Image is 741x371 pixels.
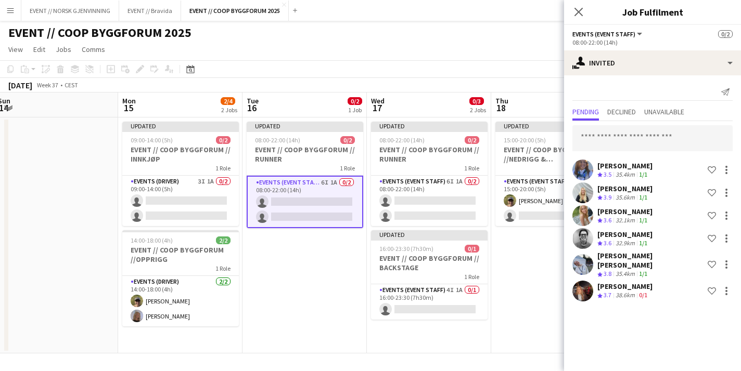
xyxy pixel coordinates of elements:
span: 0/2 [216,136,231,144]
span: 2/4 [221,97,235,105]
span: 08:00-22:00 (14h) [255,136,300,144]
div: [PERSON_NAME] [597,184,653,193]
app-skills-label: 1/1 [639,193,647,201]
div: 35.6km [614,193,637,202]
div: Updated [247,122,363,130]
app-skills-label: 1/1 [639,239,647,247]
span: 17 [369,102,385,114]
h3: EVENT // COOP BYGGFORUM // INNKJØP [122,145,239,164]
span: 0/2 [465,136,479,144]
div: Updated [495,122,612,130]
span: Comms [82,45,105,54]
span: Declined [607,108,636,115]
div: Updated [371,122,488,130]
span: 3.8 [604,270,611,277]
span: 1 Role [464,273,479,281]
h3: EVENT // COOP BYGGFORUM // RUNNER [247,145,363,164]
div: [PERSON_NAME] [PERSON_NAME] [597,251,704,270]
app-card-role: Events (Event Staff)4I1A0/116:00-23:30 (7h30m) [371,284,488,320]
app-card-role: Events (Driver)2/214:00-18:00 (4h)[PERSON_NAME][PERSON_NAME] [122,276,239,326]
span: 0/2 [348,97,362,105]
div: 32.1km [614,216,637,225]
app-skills-label: 1/1 [639,270,647,277]
app-card-role: Events (Event Staff)6I1A0/208:00-22:00 (14h) [371,176,488,226]
div: 35.4km [614,270,637,279]
span: Jobs [56,45,71,54]
span: 3.5 [604,170,611,178]
div: Invited [564,50,741,75]
div: [PERSON_NAME] [597,230,653,239]
app-skills-label: 0/1 [639,291,647,299]
app-job-card: Updated15:00-20:00 (5h)1/2EVENT // COOP BYGGFORUM //NEDRIGG & TILBAKELEVERING1 RoleEvents (Event ... [495,122,612,226]
app-card-role: Events (Driver)3I1A0/209:00-14:00 (5h) [122,176,239,226]
span: 0/2 [340,136,355,144]
span: 0/3 [469,97,484,105]
app-job-card: Updated09:00-14:00 (5h)0/2EVENT // COOP BYGGFORUM // INNKJØP1 RoleEvents (Driver)3I1A0/209:00-14:... [122,122,239,226]
span: Unavailable [644,108,684,115]
app-card-role: Events (Event Staff)6I1A0/208:00-22:00 (14h) [247,176,363,228]
app-skills-label: 1/1 [639,170,647,178]
span: Events (Event Staff) [572,30,635,38]
span: 3.7 [604,291,611,299]
span: View [8,45,23,54]
a: View [4,43,27,56]
div: [PERSON_NAME] [597,282,653,291]
div: 2 Jobs [470,106,486,114]
div: 32.9km [614,239,637,248]
h1: EVENT // COOP BYGGFORUM 2025 [8,25,191,41]
span: 0/2 [718,30,733,38]
div: CEST [65,81,78,89]
span: 16:00-23:30 (7h30m) [379,245,433,253]
h3: EVENT // COOP BYGGFORUM // RUNNER [371,145,488,164]
span: 1 Role [340,164,355,172]
h3: Job Fulfilment [564,5,741,19]
app-job-card: 14:00-18:00 (4h)2/2EVENT // COOP BYGGFORUM //OPPRIGG1 RoleEvents (Driver)2/214:00-18:00 (4h)[PERS... [122,230,239,326]
span: Tue [247,96,259,105]
button: EVENT // NORSK GJENVINNING [21,1,119,21]
app-job-card: Updated16:00-23:30 (7h30m)0/1EVENT // COOP BYGGFORUM // BACKSTAGE1 RoleEvents (Event Staff)4I1A0/... [371,230,488,320]
span: 15 [121,102,136,114]
span: 2/2 [216,236,231,244]
a: Jobs [52,43,75,56]
h3: EVENT // COOP BYGGFORUM //NEDRIGG & TILBAKELEVERING [495,145,612,164]
span: 3.6 [604,216,611,224]
h3: EVENT // COOP BYGGFORUM //OPPRIGG [122,245,239,264]
span: 1 Role [215,264,231,272]
div: Updated08:00-22:00 (14h)0/2EVENT // COOP BYGGFORUM // RUNNER1 RoleEvents (Event Staff)6I1A0/208:0... [247,122,363,228]
span: 0/1 [465,245,479,253]
span: Edit [33,45,45,54]
div: Updated [122,122,239,130]
div: [DATE] [8,80,32,90]
div: [PERSON_NAME] [597,161,653,170]
div: Updated08:00-22:00 (14h)0/2EVENT // COOP BYGGFORUM // RUNNER1 RoleEvents (Event Staff)6I1A0/208:0... [371,122,488,226]
div: Updated [371,230,488,239]
span: 09:00-14:00 (5h) [131,136,173,144]
h3: EVENT // COOP BYGGFORUM // BACKSTAGE [371,254,488,272]
div: 35.4km [614,170,637,179]
a: Edit [29,43,49,56]
span: 15:00-20:00 (5h) [504,136,546,144]
span: Wed [371,96,385,105]
span: Thu [495,96,508,105]
button: EVENT // COOP BYGGFORUM 2025 [181,1,289,21]
app-card-role: Events (Event Staff)2I1A1/215:00-20:00 (5h)[PERSON_NAME] [495,176,612,226]
span: 3.6 [604,239,611,247]
a: Comms [78,43,109,56]
span: 08:00-22:00 (14h) [379,136,425,144]
div: 1 Job [348,106,362,114]
div: 2 Jobs [221,106,237,114]
span: 1 Role [215,164,231,172]
button: EVENT // Bravida [119,1,181,21]
button: Events (Event Staff) [572,30,644,38]
div: [PERSON_NAME] [597,207,653,216]
app-skills-label: 1/1 [639,216,647,224]
span: 3.9 [604,193,611,201]
div: 38.6km [614,291,637,300]
span: Week 37 [34,81,60,89]
span: 16 [245,102,259,114]
span: 18 [494,102,508,114]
